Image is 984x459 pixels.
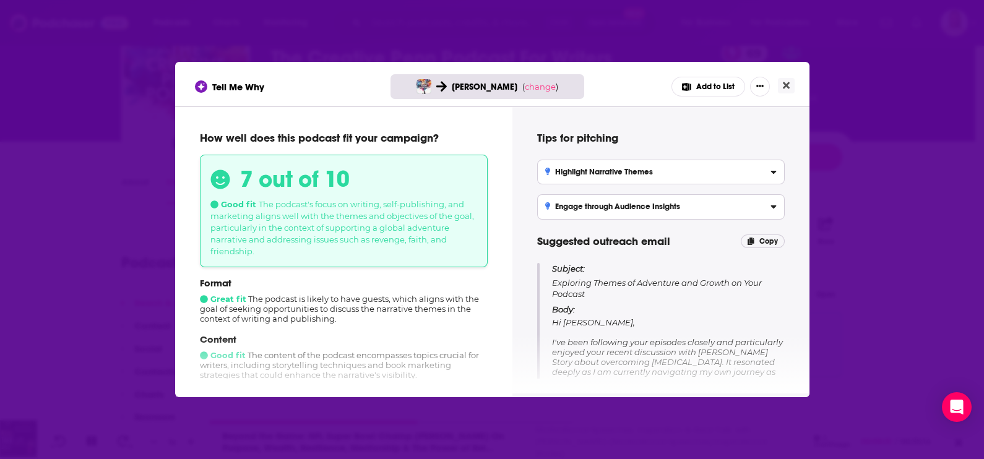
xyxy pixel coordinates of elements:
span: Subject: [552,263,585,274]
p: Content [200,333,488,345]
h3: 7 out of 10 [240,165,350,193]
span: Great fit [200,294,246,304]
span: Copy [759,237,778,246]
p: How well does this podcast fit your campaign? [200,131,488,145]
h3: Engage through Audience Insights [545,202,681,211]
span: Good fit [200,350,246,360]
h4: Tips for pitching [537,131,785,145]
h3: Highlight Narrative Themes [545,168,654,176]
span: Good fit [210,199,256,209]
span: [PERSON_NAME] [452,82,517,92]
button: Show More Button [750,77,770,97]
span: The podcast's focus on writing, self-publishing, and marketing aligns well with the themes and ob... [210,199,474,256]
span: ( ) [522,82,558,92]
img: tell me why sparkle [197,82,205,91]
div: The content of the podcast encompasses topics crucial for writers, including storytelling techniq... [200,333,488,380]
button: Add to List [671,77,745,97]
p: Format [200,277,488,289]
span: Body: [552,304,575,314]
span: Tell Me Why [212,81,264,93]
span: change [525,82,556,92]
div: Open Intercom Messenger [942,392,972,422]
img: The Creative Penn Podcast For Writers [416,79,431,94]
p: Exploring Themes of Adventure and Growth on Your Podcast [552,263,785,299]
span: Suggested outreach email [537,234,670,248]
button: Close [778,78,795,93]
div: The podcast is likely to have guests, which aligns with the goal of seeking opportunities to disc... [200,277,488,324]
